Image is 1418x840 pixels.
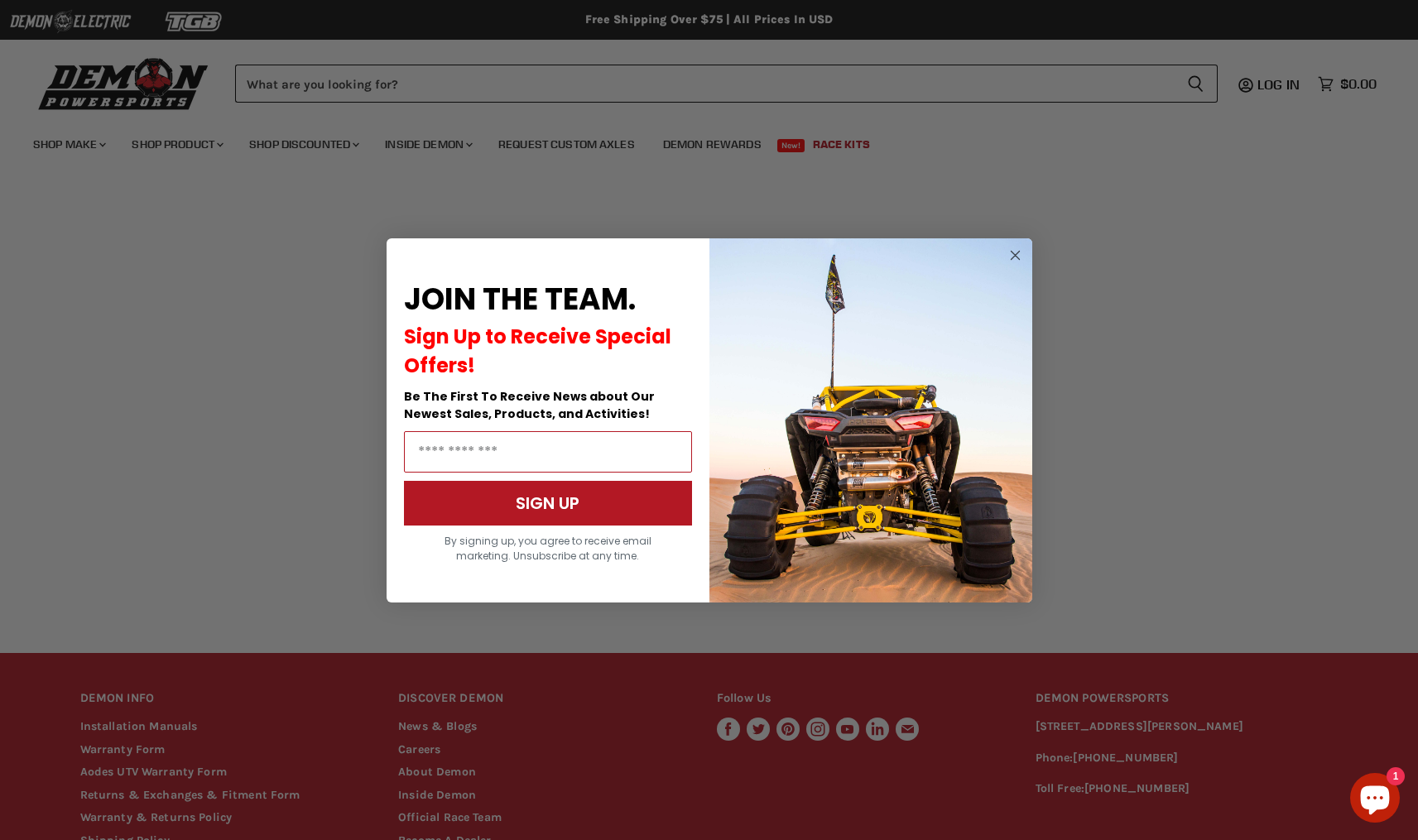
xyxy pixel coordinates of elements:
[709,238,1032,602] img: a9095488-b6e7-41ba-879d-588abfab540b.jpeg
[445,534,651,563] span: By signing up, you agree to receive email marketing. Unsubscribe at any time.
[404,388,655,422] span: Be The First To Receive News about Our Newest Sales, Products, and Activities!
[404,278,636,320] span: JOIN THE TEAM.
[1005,245,1026,266] button: Close dialog
[404,323,671,379] span: Sign Up to Receive Special Offers!
[404,481,692,526] button: SIGN UP
[1345,773,1405,827] inbox-online-store-chat: Shopify online store chat
[404,431,692,473] input: Email Address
